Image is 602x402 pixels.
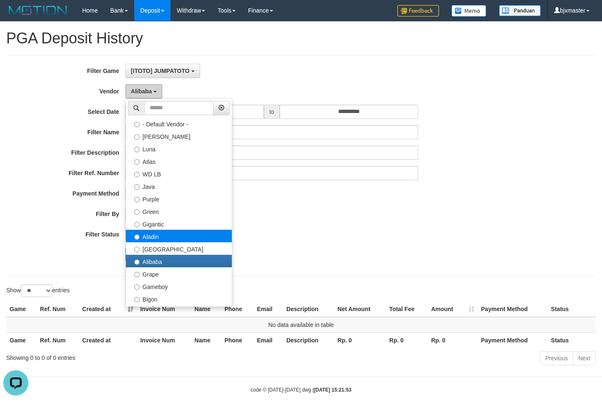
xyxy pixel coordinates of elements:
img: MOTION_logo.png [6,4,70,17]
label: Purple [126,192,232,205]
th: Phone [221,301,253,317]
th: Email [253,301,283,317]
th: Name [191,332,221,348]
label: Green [126,205,232,217]
label: Show entries [6,284,70,297]
th: Ref. Num [37,332,79,348]
label: Java [126,180,232,192]
th: Rp. 0 [428,332,478,348]
input: Gameboy [134,284,140,290]
img: Button%20Memo.svg [451,5,487,17]
th: Status [548,332,596,348]
th: Amount: activate to sort column ascending [428,301,478,317]
label: - Default Vendor - [126,117,232,130]
label: [PERSON_NAME] [126,130,232,142]
th: Email [253,332,283,348]
a: Previous [540,351,573,365]
input: [GEOGRAPHIC_DATA] [134,247,140,252]
h1: PGA Deposit History [6,30,596,47]
label: Allstar [126,305,232,317]
th: Name [191,301,221,317]
input: Alibaba [134,259,140,265]
label: Gameboy [126,280,232,292]
label: WD LB [126,167,232,180]
span: to [264,105,280,119]
input: Luna [134,147,140,152]
img: Feedback.jpg [397,5,439,17]
input: Green [134,209,140,215]
input: Purple [134,197,140,202]
input: Aladin [134,234,140,240]
strong: [DATE] 15:21:53 [314,387,351,393]
th: Ref. Num [37,301,79,317]
th: Net Amount [334,301,386,317]
a: Next [573,351,596,365]
button: [ITOTO] JUMPATOTO [125,64,200,78]
th: Game [6,332,37,348]
label: Bigon [126,292,232,305]
input: WD LB [134,172,140,177]
label: Atlas [126,155,232,167]
label: Gigantic [126,217,232,230]
th: Description [283,332,334,348]
th: Created at [79,332,137,348]
input: Java [134,184,140,190]
th: Rp. 0 [386,332,428,348]
button: Open LiveChat chat widget [3,3,28,28]
th: Created at: activate to sort column ascending [79,301,137,317]
label: Grape [126,267,232,280]
input: Grape [134,272,140,277]
span: [ITOTO] JUMPATOTO [131,68,190,74]
span: Alibaba [131,88,152,95]
th: Game [6,301,37,317]
button: Alibaba [125,84,162,98]
td: No data available in table [6,317,596,333]
select: Showentries [21,284,52,297]
th: Payment Method [478,332,548,348]
label: Aladin [126,230,232,242]
label: Alibaba [126,255,232,267]
input: Gigantic [134,222,140,227]
th: Status [548,301,596,317]
label: Luna [126,142,232,155]
label: [GEOGRAPHIC_DATA] [126,242,232,255]
th: Rp. 0 [334,332,386,348]
th: Invoice Num [137,332,191,348]
input: - Default Vendor - [134,122,140,127]
small: code © [DATE]-[DATE] dwg | [251,387,351,393]
input: [PERSON_NAME] [134,134,140,140]
th: Invoice Num [137,301,191,317]
th: Description [283,301,334,317]
th: Payment Method [478,301,548,317]
th: Total Fee [386,301,428,317]
div: Showing 0 to 0 of 0 entries [6,350,245,362]
input: Atlas [134,159,140,165]
input: Bigon [134,297,140,302]
th: Phone [221,332,253,348]
img: panduan.png [499,5,541,16]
